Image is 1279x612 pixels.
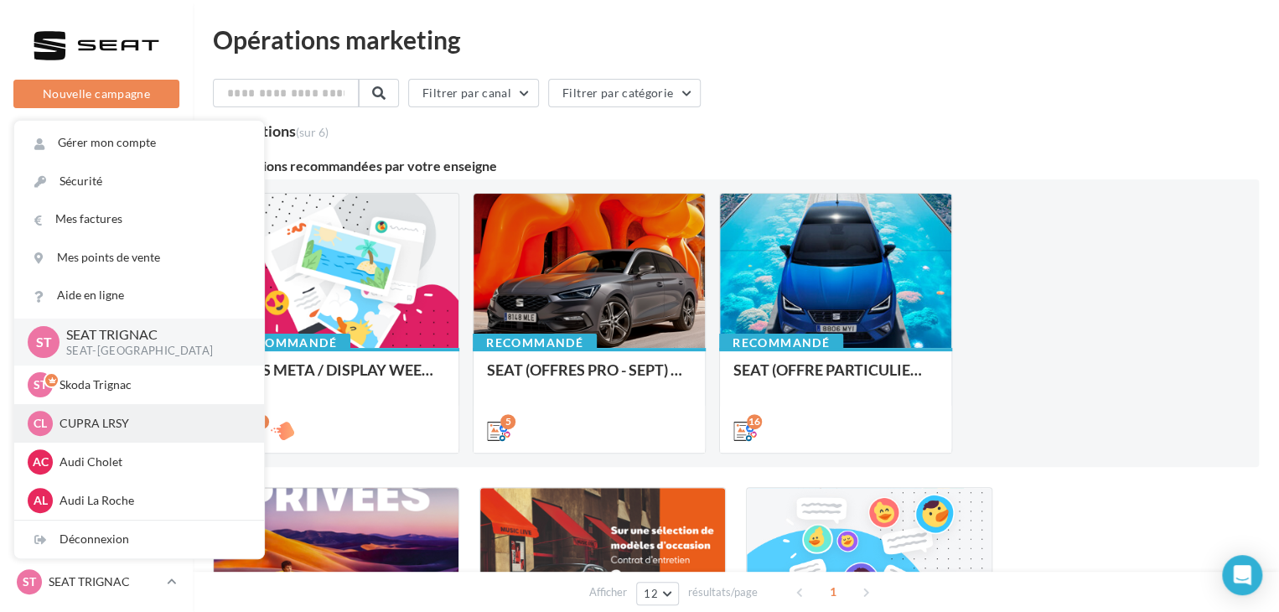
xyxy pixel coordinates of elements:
[10,377,183,412] a: Médiathèque
[733,361,938,395] div: SEAT (OFFRE PARTICULIER - SEPT) - SOCIAL MEDIA
[60,415,244,432] p: CUPRA LRSY
[33,454,49,470] span: AC
[10,419,183,454] a: Calendrier
[296,125,329,139] span: (sur 6)
[60,376,244,393] p: Skoda Trignac
[34,415,47,432] span: CL
[487,361,691,395] div: SEAT (OFFRES PRO - SEPT) - SOCIAL MEDIA
[589,584,627,600] span: Afficher
[13,80,179,108] button: Nouvelle campagne
[10,126,176,161] button: Notifications 3
[14,200,264,238] a: Mes factures
[23,573,36,590] span: ST
[34,492,48,509] span: AL
[213,27,1259,52] div: Opérations marketing
[213,159,1259,173] div: 3 opérations recommandées par votre enseigne
[688,584,758,600] span: résultats/page
[49,573,160,590] p: SEAT TRIGNAC
[241,361,445,395] div: ADS META / DISPLAY WEEK-END Extraordinaire (JPO) Septembre 2025
[13,566,179,598] a: ST SEAT TRIGNAC
[636,582,679,605] button: 12
[66,325,237,345] p: SEAT TRIGNAC
[10,168,183,203] a: Opérations
[14,521,264,558] div: Déconnexion
[500,414,515,429] div: 5
[820,578,847,605] span: 1
[10,335,183,371] a: Contacts
[548,79,701,107] button: Filtrer par catégorie
[60,492,244,509] p: Audi La Roche
[10,209,183,245] a: Boîte de réception20
[224,123,329,138] div: opérations
[1222,555,1262,595] div: Open Intercom Messenger
[644,587,658,600] span: 12
[14,124,264,162] a: Gérer mon compte
[10,516,183,566] a: Campagnes DataOnDemand
[66,344,237,359] p: SEAT-[GEOGRAPHIC_DATA]
[36,332,52,351] span: ST
[60,454,244,470] p: Audi Cholet
[10,294,183,329] a: Campagnes
[213,121,329,139] div: 5
[408,79,539,107] button: Filtrer par canal
[14,277,264,314] a: Aide en ligne
[226,334,350,352] div: Recommandé
[14,163,264,200] a: Sécurité
[473,334,597,352] div: Recommandé
[14,239,264,277] a: Mes points de vente
[34,376,47,393] span: ST
[10,460,183,510] a: PLV et print personnalisable
[10,252,183,288] a: Visibilité en ligne
[747,414,762,429] div: 16
[719,334,843,352] div: Recommandé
